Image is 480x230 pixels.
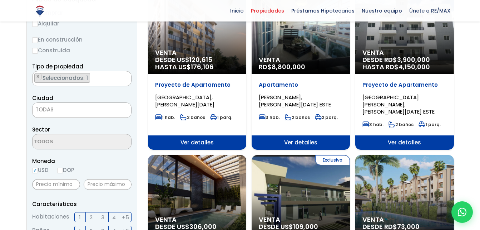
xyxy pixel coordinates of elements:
[32,21,38,27] input: Alquilar
[155,56,239,71] span: DESDE US$
[32,94,53,102] span: Ciudad
[32,48,38,54] input: Construida
[389,121,414,128] span: 2 baños
[32,102,132,118] span: TODAS
[32,35,132,44] label: En construcción
[90,213,93,222] span: 2
[148,135,246,150] span: Ver detalles
[101,213,104,222] span: 3
[57,168,63,173] input: DOP
[189,55,212,64] span: 120,615
[252,135,350,150] span: Ver detalles
[124,73,127,80] span: ×
[247,5,288,16] span: Propiedades
[35,106,54,113] span: TODAS
[259,216,343,223] span: Venta
[315,155,350,165] span: Exclusiva
[32,200,132,209] p: Características
[155,94,214,108] span: [GEOGRAPHIC_DATA], [PERSON_NAME][DATE]
[32,19,132,28] label: Alquilar
[362,63,446,71] span: HASTA RD$
[362,49,446,56] span: Venta
[57,166,74,174] label: DOP
[32,63,83,70] span: Tipo de propiedad
[288,5,358,16] span: Préstamos Hipotecarios
[32,212,69,222] span: Habitaciones
[315,114,338,120] span: 2 parq.
[397,55,430,64] span: 3,900,000
[155,216,239,223] span: Venta
[272,62,305,71] span: 8,800,000
[362,216,446,223] span: Venta
[32,37,38,43] input: En construcción
[259,62,305,71] span: RD$
[210,114,232,120] span: 1 parq.
[155,114,175,120] span: 1 hab.
[362,94,435,115] span: [GEOGRAPHIC_DATA][PERSON_NAME], [PERSON_NAME][DATE] ESTE
[406,5,454,16] span: Únete a RE/MAX
[191,62,214,71] span: 176,106
[32,179,80,190] input: Precio mínimo
[33,105,131,115] span: TODAS
[155,81,239,88] p: Proyecto de Apartamento
[355,135,454,150] span: Ver detalles
[419,121,441,128] span: 1 parq.
[123,73,128,80] button: Remove all items
[35,73,41,80] button: Remove item
[32,126,50,133] span: Sector
[36,73,40,80] span: ×
[79,213,81,222] span: 1
[362,81,446,88] p: Proyecto de Apartamento
[32,157,132,166] span: Moneda
[32,168,38,173] input: USD
[155,49,239,56] span: Venta
[362,121,383,128] span: 3 hab.
[32,46,132,55] label: Construida
[358,5,406,16] span: Nuestro equipo
[259,81,343,88] p: Apartamento
[399,62,430,71] span: 4,150,000
[362,56,446,71] span: DESDE RD$
[155,63,239,71] span: HASTA US$
[34,5,46,17] img: Logo de REMAX
[84,179,132,190] input: Precio máximo
[33,71,36,87] textarea: Search
[227,5,247,16] span: Inicio
[122,213,129,222] span: +5
[32,166,49,174] label: USD
[34,73,90,83] li: APARTAMENTO
[180,114,205,120] span: 2 baños
[259,56,343,63] span: Venta
[112,213,116,222] span: 4
[259,114,280,120] span: 3 hab.
[33,134,102,150] textarea: Search
[259,94,331,108] span: [PERSON_NAME], [PERSON_NAME][DATE] ESTE
[285,114,310,120] span: 2 baños
[42,74,90,82] span: Seleccionados: 1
